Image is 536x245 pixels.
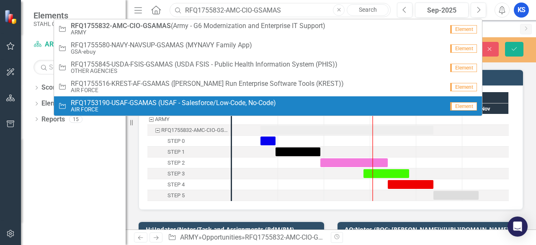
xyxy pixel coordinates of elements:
[161,125,228,136] div: RFQ1755832-AMC-CIO-GSAMAS (Army - G6 Modernization and Enterprise IT Support)
[433,191,479,200] div: Task: Start date: 2025-10-12 End date: 2025-11-11
[71,22,171,30] strong: RFQ1755832-AMC-CIO-GSAMAS
[415,3,469,18] button: Sep-2025
[167,168,185,179] div: STEP 3
[260,126,433,134] div: Task: Start date: 2025-06-19 End date: 2025-10-12
[71,80,344,88] span: RFQ1755516-KREST-AF-GSAMAS ([PERSON_NAME] Run Enterprise Software Tools (KREST))
[180,233,198,241] a: ARMY
[41,115,65,124] a: Reports
[147,114,231,125] div: ARMY
[450,102,477,111] span: Element
[347,4,389,16] a: Search
[71,22,325,30] span: (Army - G6 Modernization and Enterprise IT Support)
[147,136,231,147] div: Task: Start date: 2025-06-19 End date: 2025-06-29
[147,190,231,201] div: Task: Start date: 2025-10-12 End date: 2025-11-11
[54,58,482,77] a: RFQ1755845-USDA-FSIS-GSAMAS (USDA FSIS - Public Health Information System (PHIS))OTHER AGENCIESEl...
[168,233,325,242] div: » »
[450,44,477,53] span: Element
[71,49,252,55] small: GSA-ebuy
[147,157,231,168] div: STEP 2
[155,114,170,125] div: ARMY
[33,10,81,21] span: Elements
[167,157,185,168] div: STEP 2
[508,217,528,237] div: Open Intercom Messenger
[147,147,231,157] div: Task: Start date: 2025-06-29 End date: 2025-07-29
[418,5,466,15] div: Sep-2025
[33,40,117,49] a: ARMY
[54,96,482,116] a: RFQ1753190-USAF-GSAMAS (USAF - Salesforce/Low-Code, No-Code)AIR FORCEElement
[147,125,231,136] div: RFQ1755832-AMC-CIO-GSAMAS (Army - G6 Modernization and Enterprise IT Support)
[450,83,477,91] span: Element
[147,190,231,201] div: STEP 5
[147,179,231,190] div: STEP 4
[320,158,388,167] div: Task: Start date: 2025-07-29 End date: 2025-09-12
[147,125,231,136] div: Task: Start date: 2025-06-19 End date: 2025-10-12
[167,136,185,147] div: STEP 0
[450,64,477,72] span: Element
[170,3,391,18] input: Search ClearPoint...
[54,39,482,58] a: RFQ1755580-NAVY-NAVSUP-GSAMAS (MYNAVY Family App)GSA-ebuyElement
[147,136,231,147] div: STEP 0
[450,25,477,34] span: Element
[69,116,82,123] div: 15
[147,179,231,190] div: Task: Start date: 2025-09-12 End date: 2025-10-12
[388,180,433,189] div: Task: Start date: 2025-09-12 End date: 2025-10-12
[147,114,231,125] div: Task: ARMY Start date: 2025-06-19 End date: 2025-06-20
[71,29,325,36] small: ARMY
[71,68,338,74] small: OTHER AGENCIES
[71,99,276,107] span: RFQ1753190-USAF-GSAMAS (USAF - Salesforce/Low-Code, No-Code)
[167,147,185,157] div: STEP 1
[202,233,242,241] a: Opportunities
[54,77,482,96] a: RFQ1755516-KREST-AF-GSAMAS ([PERSON_NAME] Run Enterprise Software Tools (KREST))AIR FORCEElement
[345,226,519,232] h3: AQ:Notes (POC: [PERSON_NAME])([URL][DOMAIN_NAME])
[363,169,409,178] div: Task: Start date: 2025-08-27 End date: 2025-09-26
[146,226,320,232] h3: H:Updates/Notes/Task and Assignments (PdM/PM)
[260,137,276,145] div: Task: Start date: 2025-06-19 End date: 2025-06-29
[167,190,185,201] div: STEP 5
[4,9,19,24] img: ClearPoint Strategy
[33,21,81,27] small: STAHL Companies
[147,168,231,179] div: STEP 3
[147,147,231,157] div: STEP 1
[462,103,509,114] div: Nov
[147,168,231,179] div: Task: Start date: 2025-08-27 End date: 2025-09-26
[71,61,338,68] span: RFQ1755845-USDA-FSIS-GSAMAS (USDA FSIS - Public Health Information System (PHIS))
[54,19,482,39] a: RFQ1755832-AMC-CIO-GSAMAS(Army - G6 Modernization and Enterprise IT Support)ARMYElement
[71,41,252,49] span: RFQ1755580-NAVY-NAVSUP-GSAMAS (MYNAVY Family App)
[33,60,117,75] input: Search Below...
[167,179,185,190] div: STEP 4
[41,83,76,93] a: Scorecards
[276,147,320,156] div: Task: Start date: 2025-06-29 End date: 2025-07-29
[245,233,497,241] div: RFQ1755832-AMC-CIO-GSAMAS (Army - G6 Modernization and Enterprise IT Support)
[514,3,529,18] button: KS
[147,157,231,168] div: Task: Start date: 2025-07-29 End date: 2025-09-12
[41,99,70,108] a: Elements
[71,87,344,93] small: AIR FORCE
[71,106,276,113] small: AIR FORCE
